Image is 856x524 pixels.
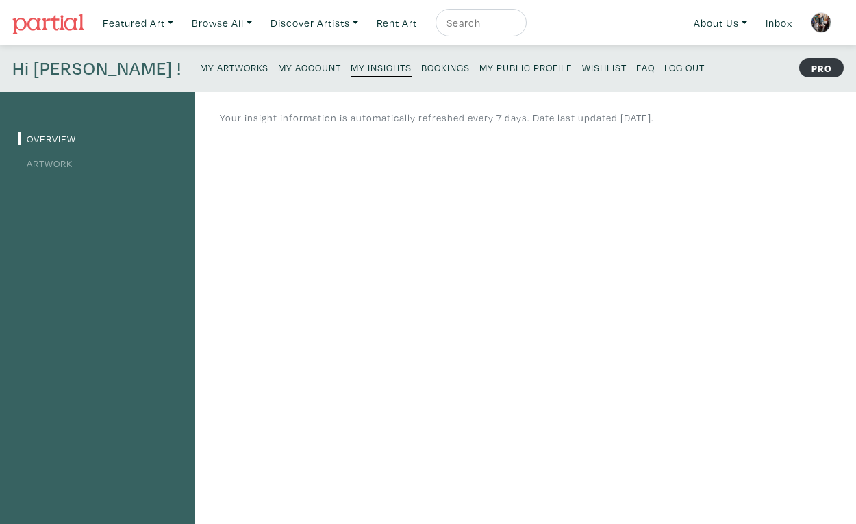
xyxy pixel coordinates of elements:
small: My Account [278,61,341,74]
input: Search [445,14,514,32]
small: Wishlist [582,61,627,74]
small: Bookings [421,61,470,74]
a: My Insights [351,58,412,77]
a: Rent Art [370,9,423,37]
strong: PRO [799,58,844,77]
a: Wishlist [582,58,627,76]
h4: Hi [PERSON_NAME] ! [12,58,181,79]
small: My Public Profile [479,61,572,74]
a: Browse All [186,9,258,37]
a: Bookings [421,58,470,76]
small: My Artworks [200,61,268,74]
a: My Artworks [200,58,268,76]
a: Inbox [759,9,798,37]
a: Featured Art [97,9,179,37]
a: FAQ [636,58,655,76]
a: About Us [688,9,753,37]
a: My Account [278,58,341,76]
img: phpThumb.php [811,12,831,33]
a: Discover Artists [264,9,364,37]
small: FAQ [636,61,655,74]
a: Artwork [18,157,73,170]
p: Your insight information is automatically refreshed every 7 days. Date last updated [DATE]. [220,110,654,125]
a: My Public Profile [479,58,572,76]
a: Log Out [664,58,705,76]
small: Log Out [664,61,705,74]
small: My Insights [351,61,412,74]
a: Overview [18,132,76,145]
